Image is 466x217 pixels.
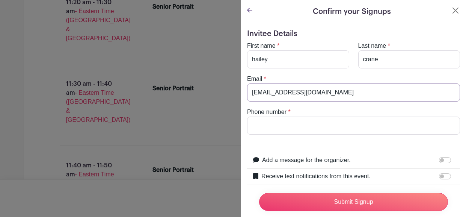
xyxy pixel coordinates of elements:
[247,41,276,50] label: First name
[247,108,287,117] label: Phone number
[247,29,460,38] h5: Invitee Details
[313,6,391,17] h5: Confirm your Signups
[358,41,386,50] label: Last name
[259,193,448,211] input: Submit Signup
[262,156,351,165] label: Add a message for the organizer.
[261,172,371,181] label: Receive text notifications from this event.
[247,74,262,83] label: Email
[451,6,460,15] button: Close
